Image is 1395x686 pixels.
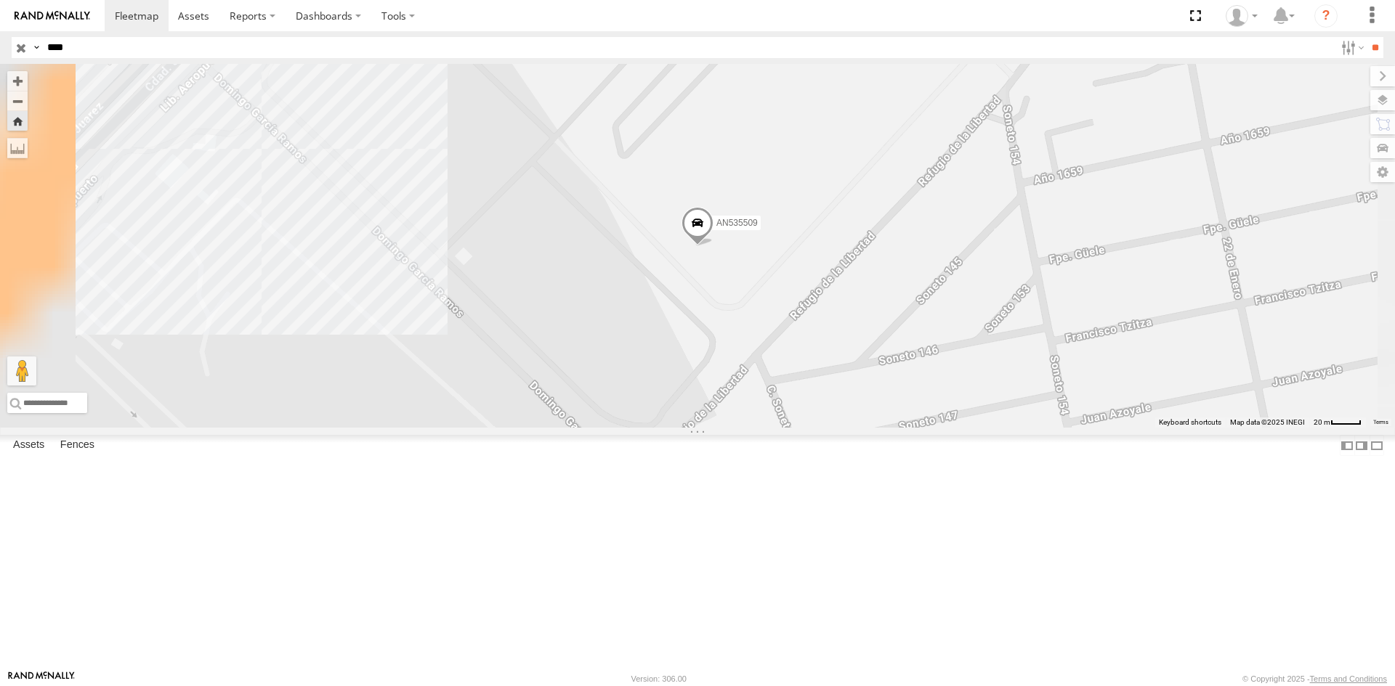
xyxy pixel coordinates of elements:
div: © Copyright 2025 - [1242,674,1387,683]
span: AN535509 [716,217,758,227]
button: Zoom out [7,91,28,111]
i: ? [1314,4,1338,28]
span: 20 m [1314,418,1330,426]
label: Fences [53,436,102,456]
button: Map Scale: 20 m per 39 pixels [1309,417,1366,428]
button: Drag Pegman onto the map to open Street View [7,356,36,385]
label: Search Query [31,37,42,58]
label: Dock Summary Table to the Right [1354,435,1369,456]
label: Assets [6,436,52,456]
div: Version: 306.00 [631,674,687,683]
button: Zoom in [7,71,28,91]
label: Dock Summary Table to the Left [1340,435,1354,456]
img: rand-logo.svg [15,11,90,21]
div: Juan Menchaca [1221,5,1263,27]
button: Zoom Home [7,111,28,131]
span: Map data ©2025 INEGI [1230,418,1305,426]
button: Keyboard shortcuts [1159,417,1221,428]
label: Hide Summary Table [1370,435,1384,456]
a: Terms and Conditions [1310,674,1387,683]
label: Map Settings [1370,162,1395,182]
a: Terms (opens in new tab) [1373,420,1388,425]
label: Search Filter Options [1335,37,1367,58]
a: Visit our Website [8,671,75,686]
label: Measure [7,138,28,158]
